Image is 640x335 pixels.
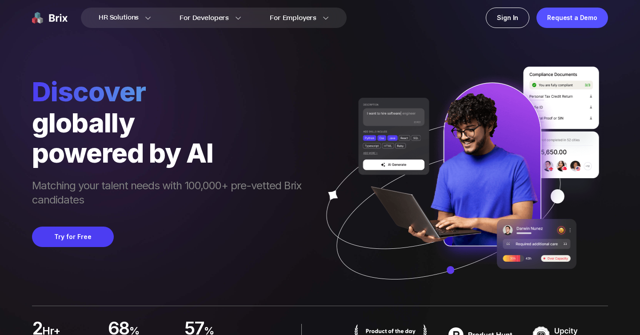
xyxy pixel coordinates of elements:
span: For Employers [270,13,316,23]
img: ai generate [310,67,608,306]
div: powered by AI [32,138,310,168]
span: Discover [32,76,310,108]
button: Try for Free [32,227,114,247]
span: For Developers [180,13,229,23]
span: Matching your talent needs with 100,000+ pre-vetted Brix candidates [32,179,310,209]
a: Request a Demo [536,8,608,28]
span: HR Solutions [99,11,139,25]
div: globally [32,108,310,138]
a: Sign In [486,8,529,28]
